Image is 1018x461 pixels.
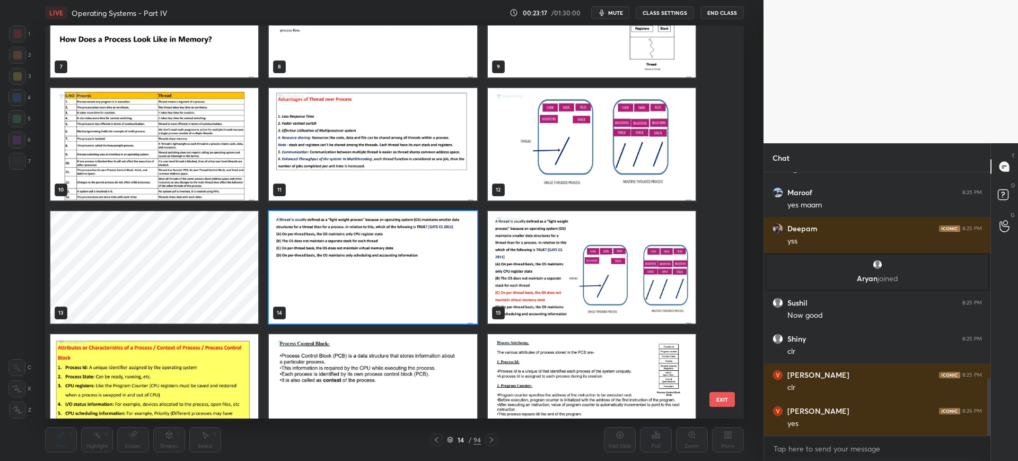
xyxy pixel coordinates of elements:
div: 14 [455,437,466,443]
img: 1759501955844G6B.pdf [269,211,477,324]
h6: [PERSON_NAME] [787,370,849,380]
div: 2 [9,47,31,64]
img: 1759501955844G6B.pdf [50,88,258,201]
button: mute [591,6,629,19]
img: 3 [773,223,783,234]
div: yes maam [787,200,982,211]
img: iconic-dark.1390631f.png [939,408,960,414]
div: 5 [8,110,31,127]
h6: Sushil [787,298,808,308]
img: 1759501955844G6B.pdf [50,334,258,447]
div: / [468,437,471,443]
p: Aryan [773,274,981,283]
img: default.png [773,334,783,344]
img: 1759501955844G6B.pdf [269,88,477,201]
div: 8:25 PM [962,336,982,342]
img: iconic-dark.1390631f.png [939,225,960,232]
div: C [8,359,31,376]
div: 3 [9,68,31,85]
div: LIVE [45,6,67,19]
div: 94 [473,435,481,445]
button: CLASS SETTINGS [636,6,694,19]
div: 8:25 PM [962,189,982,196]
div: 4 [8,89,31,106]
span: mute [608,9,623,16]
p: D [1011,181,1015,189]
div: Now good [787,310,982,321]
h6: Deepam [787,224,818,233]
img: 1759501955844G6B.pdf [269,334,477,447]
h4: Operating Systems - Part IV [72,8,167,18]
div: 7 [9,153,31,170]
div: yes [787,419,982,429]
img: 1759501955844G6B.pdf [488,334,696,447]
button: EXIT [709,392,735,407]
div: 8:25 PM [962,300,982,306]
p: T [1012,152,1015,160]
h6: Shiny [787,334,806,344]
div: 8:25 PM [962,372,982,378]
p: G [1011,211,1015,219]
div: 6 [8,132,31,149]
h6: Maroof [787,188,812,197]
div: clr [787,382,982,393]
div: grid [45,25,725,419]
p: Chat [764,144,798,172]
div: Z [9,402,31,419]
h6: [PERSON_NAME] [787,406,849,416]
button: End Class [700,6,744,19]
img: 0291924c7beb448bb0ac3878fcd6f0d3.jpg [773,406,783,416]
div: 1 [9,25,30,42]
img: 1759501955844G6B.pdf [488,211,696,324]
span: joined [877,273,898,283]
div: 8:25 PM [962,225,982,232]
div: clr [787,346,982,357]
div: grid [764,172,990,436]
div: yss [787,236,982,247]
img: 1759501955844G6B.pdf [488,88,696,201]
img: 55ce383e5a034ba7b160ad390a4331fd.jpg [773,187,783,198]
img: default.png [773,298,783,308]
img: iconic-dark.1390631f.png [939,372,960,378]
img: default.png [872,259,883,270]
img: 0291924c7beb448bb0ac3878fcd6f0d3.jpg [773,370,783,380]
div: X [8,380,31,397]
div: 8:26 PM [962,408,982,414]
